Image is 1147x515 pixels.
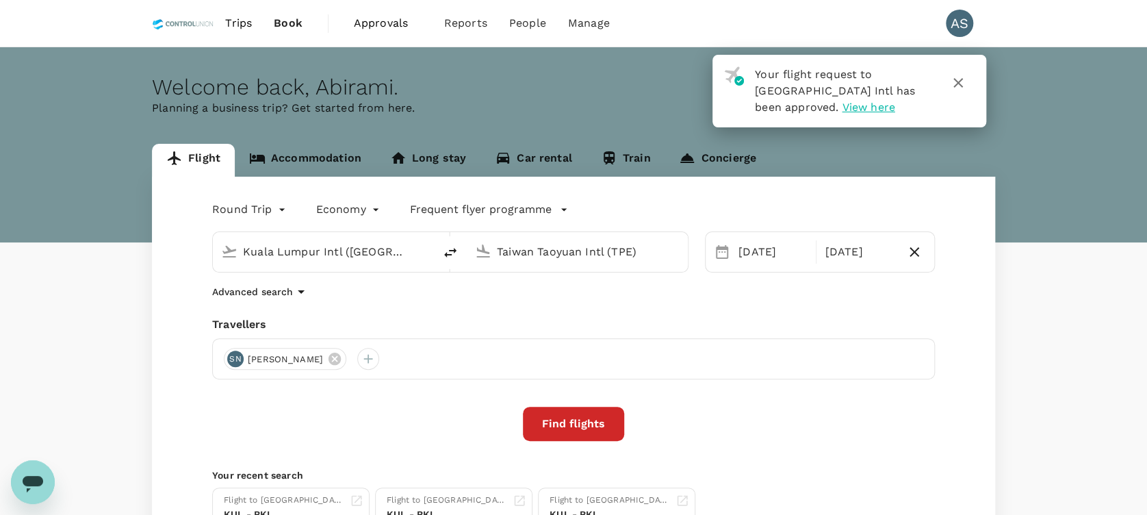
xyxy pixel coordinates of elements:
p: Frequent flyer programme [410,201,552,218]
div: Flight to [GEOGRAPHIC_DATA] [224,494,344,507]
div: Flight to [GEOGRAPHIC_DATA] [550,494,670,507]
span: Manage [568,15,610,32]
iframe: Button to launch messaging window [11,460,55,504]
a: Flight [152,144,235,177]
button: Advanced search [212,284,309,300]
button: Open [678,250,681,253]
input: Depart from [243,241,405,262]
div: [DATE] [819,238,899,266]
span: Book [274,15,302,32]
p: Advanced search [212,285,293,299]
div: [DATE] [733,238,813,266]
a: Long stay [376,144,480,177]
div: SN [227,351,244,367]
div: Round Trip [212,199,289,221]
span: [PERSON_NAME] [240,353,331,366]
span: View here [842,101,894,114]
img: Control Union Malaysia Sdn. Bhd. [152,8,214,38]
a: Car rental [480,144,587,177]
div: Welcome back , Abirami . [152,75,995,100]
button: Open [424,250,427,253]
div: AS [946,10,973,37]
div: SN[PERSON_NAME] [224,348,346,370]
a: Concierge [665,144,770,177]
span: People [509,15,546,32]
p: Your recent search [212,468,935,482]
a: Train [587,144,665,177]
p: Planning a business trip? Get started from here. [152,100,995,116]
input: Going to [497,241,659,262]
span: Approvals [354,15,422,32]
span: Trips [225,15,252,32]
button: Find flights [523,407,624,441]
span: Reports [444,15,487,32]
div: Economy [316,199,383,221]
div: Travellers [212,316,935,333]
img: flight-approved [724,66,744,86]
div: Flight to [GEOGRAPHIC_DATA] [387,494,507,507]
button: delete [434,236,467,269]
button: Frequent flyer programme [410,201,568,218]
a: Accommodation [235,144,376,177]
span: Your flight request to [GEOGRAPHIC_DATA] Intl has been approved. [755,68,915,114]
